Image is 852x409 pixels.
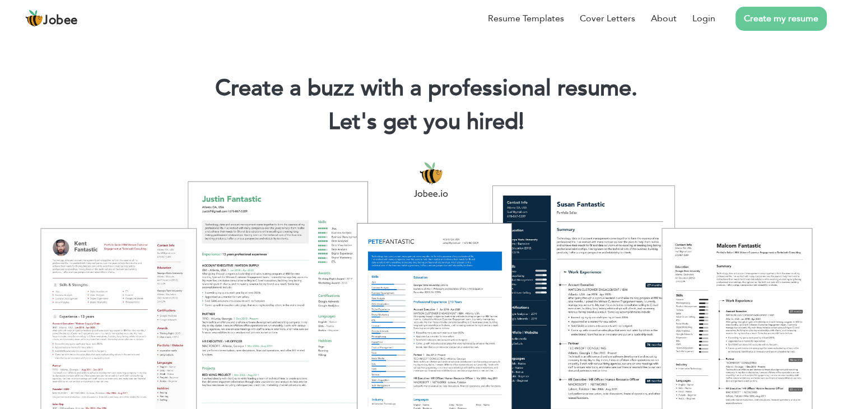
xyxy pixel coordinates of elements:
[488,12,564,25] a: Resume Templates
[651,12,677,25] a: About
[25,10,78,27] a: Jobee
[25,10,43,27] img: jobee.io
[17,74,835,103] h1: Create a buzz with a professional resume.
[383,106,524,137] span: get you hired!
[735,7,827,31] a: Create my resume
[17,108,835,137] h2: Let's
[43,15,78,27] span: Jobee
[519,106,524,137] span: |
[692,12,715,25] a: Login
[580,12,635,25] a: Cover Letters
